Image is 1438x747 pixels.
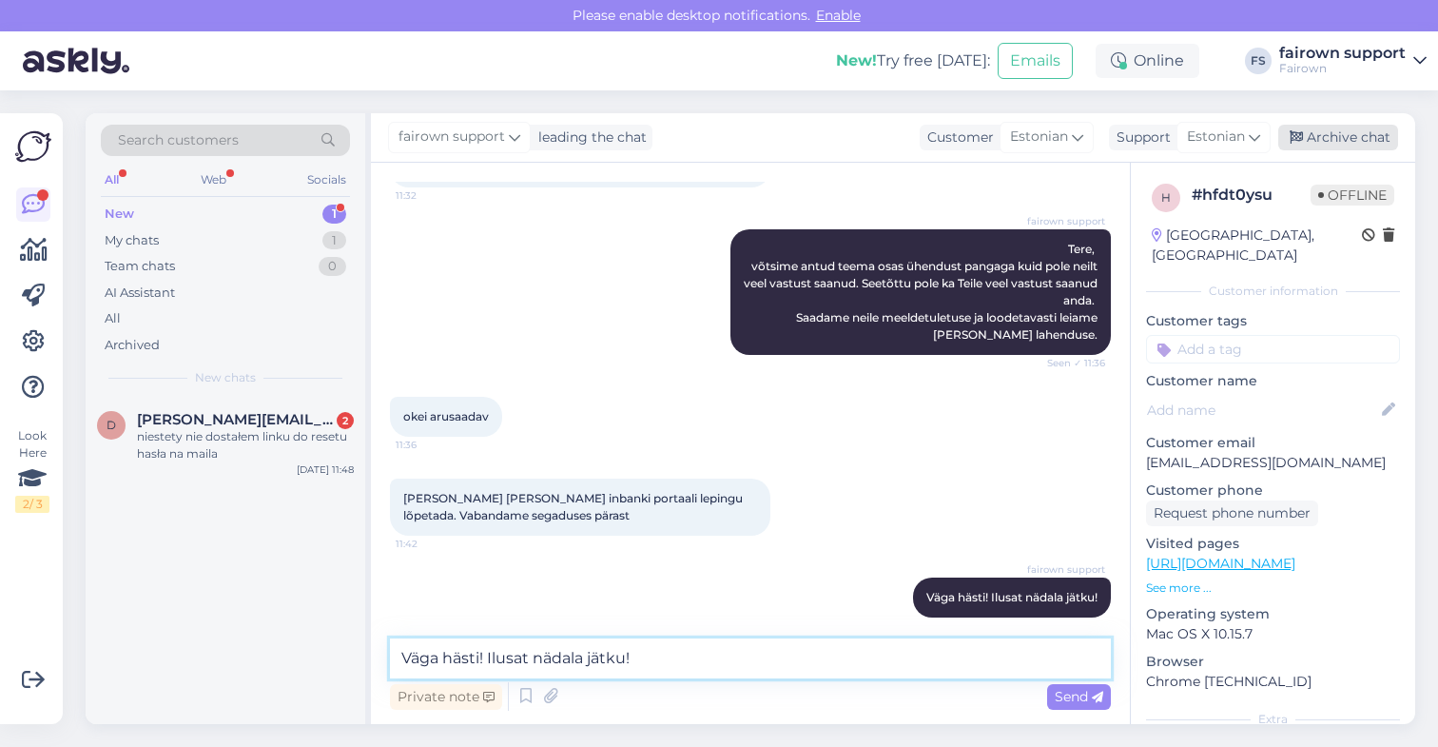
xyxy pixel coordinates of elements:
div: AI Assistant [105,284,175,303]
div: Archived [105,336,160,355]
span: 11:36 [396,438,467,452]
div: Archive chat [1278,125,1398,150]
span: Search customers [118,130,239,150]
p: Customer tags [1146,311,1400,331]
span: Estonian [1010,127,1068,147]
div: Try free [DATE]: [836,49,990,72]
span: Offline [1311,185,1394,206]
div: Socials [303,167,350,192]
span: Estonian [1187,127,1245,147]
div: 1 [322,231,346,250]
div: Request phone number [1146,501,1318,526]
div: Extra [1146,711,1400,728]
button: Emails [998,43,1073,79]
p: See more ... [1146,580,1400,597]
p: Customer email [1146,433,1400,453]
p: Visited pages [1146,534,1400,554]
div: FS [1245,48,1272,74]
input: Add name [1147,400,1378,421]
span: D [107,418,116,432]
span: fairown support [1027,562,1105,577]
div: [GEOGRAPHIC_DATA], [GEOGRAPHIC_DATA] [1152,226,1362,265]
span: Dariusz.kapol@ispot.pl [137,411,335,428]
p: [EMAIL_ADDRESS][DOMAIN_NAME] [1146,453,1400,473]
div: New [105,205,134,224]
span: 13:02 [1034,619,1105,633]
div: # hfdt0ysu [1192,184,1311,206]
span: 11:32 [396,188,467,203]
span: h [1161,190,1171,205]
span: [PERSON_NAME] [PERSON_NAME] inbanki portaali lepingu lõpetada. Vabandame segaduses pärast [403,491,746,522]
div: leading the chat [531,128,647,147]
div: 1 [322,205,346,224]
div: [DATE] 11:48 [297,462,354,477]
div: 2 [337,412,354,429]
div: Web [197,167,230,192]
b: New! [836,51,877,69]
div: Look Here [15,427,49,513]
div: Support [1109,128,1171,147]
span: Enable [810,7,866,24]
p: Mac OS X 10.15.7 [1146,624,1400,644]
span: New chats [195,369,256,386]
div: Fairown [1279,61,1406,76]
div: All [105,309,121,328]
div: Customer [920,128,994,147]
img: Askly Logo [15,128,51,165]
a: fairown supportFairown [1279,46,1427,76]
div: My chats [105,231,159,250]
input: Add a tag [1146,335,1400,364]
span: fairown support [398,127,505,147]
div: Team chats [105,257,175,276]
span: Seen ✓ 11:36 [1034,356,1105,370]
p: Browser [1146,652,1400,672]
a: [URL][DOMAIN_NAME] [1146,555,1295,572]
p: Customer name [1146,371,1400,391]
span: Väga hästi! Ilusat nädala jätku! [926,590,1098,604]
p: Chrome [TECHNICAL_ID] [1146,672,1400,692]
span: fairown support [1027,214,1105,228]
p: Operating system [1146,604,1400,624]
span: 11:42 [396,537,467,551]
span: Send [1055,688,1103,705]
div: niestety nie dostałem linku do resetu hasła na maila [137,428,354,462]
div: Online [1096,44,1199,78]
div: Private note [390,684,502,710]
div: Customer information [1146,283,1400,300]
div: 2 / 3 [15,496,49,513]
div: 0 [319,257,346,276]
span: okei arusaadav [403,409,489,423]
div: All [101,167,123,192]
p: Customer phone [1146,481,1400,501]
div: fairown support [1279,46,1406,61]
